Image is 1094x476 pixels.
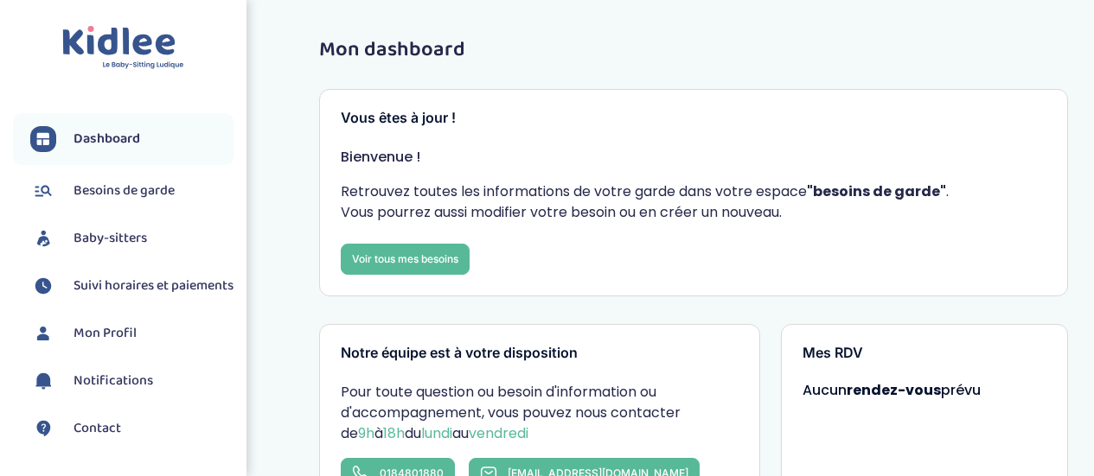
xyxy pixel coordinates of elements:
[383,423,405,443] span: 18h
[74,129,140,149] span: Dashboard
[30,368,56,394] img: notification.svg
[74,323,137,344] span: Mon Profil
[803,346,1046,361] h3: Mes RDV
[30,225,234,251] a: Baby-sitters
[74,181,175,201] span: Besoins de garde
[341,346,739,361] h3: Notre équipe est à votre disposition
[30,225,56,251] img: babysitters.svg
[469,423,528,443] span: vendredi
[74,228,147,249] span: Baby-sitters
[30,126,234,152] a: Dashboard
[74,371,153,391] span: Notifications
[341,181,1046,223] p: Retrouvez toutes les informations de votre garde dans votre espace . Vous pourrez aussi modifier ...
[803,380,981,400] span: Aucun prévu
[807,181,946,201] strong: "besoins de garde"
[30,178,56,204] img: besoin.svg
[30,273,234,299] a: Suivi horaires et paiements
[62,26,184,70] img: logo.svg
[341,382,739,444] p: Pour toute question ou besoin d'information ou d'accompagnement, vous pouvez nous contacter de à ...
[30,416,234,441] a: Contact
[30,178,234,204] a: Besoins de garde
[319,39,1068,61] h1: Mon dashboard
[341,111,1046,126] h3: Vous êtes à jour !
[30,321,234,346] a: Mon Profil
[30,126,56,152] img: dashboard.svg
[74,418,121,439] span: Contact
[74,276,234,296] span: Suivi horaires et paiements
[847,380,941,400] strong: rendez-vous
[421,423,452,443] span: lundi
[30,321,56,346] img: profil.svg
[358,423,374,443] span: 9h
[30,416,56,441] img: contact.svg
[341,244,470,275] a: Voir tous mes besoins
[30,273,56,299] img: suivihoraire.svg
[30,368,234,394] a: Notifications
[341,147,1046,168] p: Bienvenue !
